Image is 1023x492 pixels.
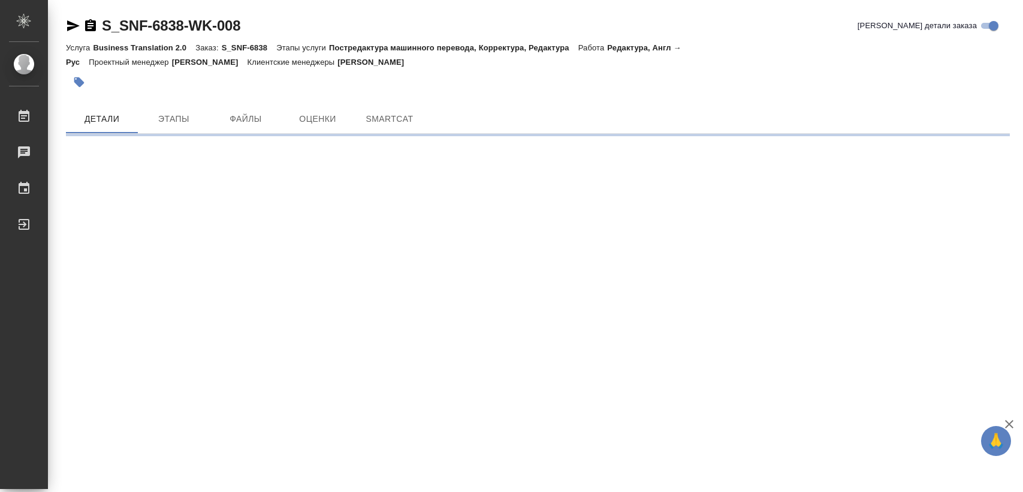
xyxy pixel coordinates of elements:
span: Детали [73,112,131,127]
p: Проектный менеджер [89,58,171,67]
span: Файлы [217,112,274,127]
p: [PERSON_NAME] [337,58,413,67]
span: Оценки [289,112,346,127]
p: Работа [578,43,608,52]
p: Услуга [66,43,93,52]
p: S_SNF-6838 [222,43,277,52]
button: Скопировать ссылку [83,19,98,33]
span: Этапы [145,112,203,127]
span: 🙏 [986,428,1006,454]
p: Business Translation 2.0 [93,43,195,52]
span: SmartCat [361,112,418,127]
p: Постредактура машинного перевода, Корректура, Редактура [329,43,578,52]
p: Заказ: [195,43,221,52]
p: Этапы услуги [276,43,329,52]
a: S_SNF-6838-WK-008 [102,17,240,34]
p: [PERSON_NAME] [172,58,248,67]
button: Скопировать ссылку для ЯМессенджера [66,19,80,33]
span: [PERSON_NAME] детали заказа [858,20,977,32]
button: Добавить тэг [66,69,92,95]
p: Клиентские менеджеры [248,58,338,67]
button: 🙏 [981,426,1011,456]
